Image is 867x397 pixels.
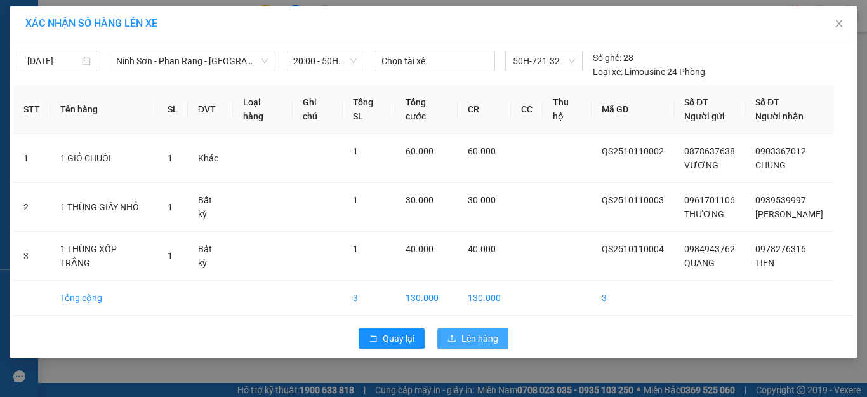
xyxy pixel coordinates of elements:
th: Tên hàng [50,85,157,134]
span: QS2510110004 [602,244,664,254]
span: [PERSON_NAME] [755,209,823,219]
td: Khác [188,134,233,183]
th: ĐVT [188,85,233,134]
span: 60.000 [406,146,433,156]
span: Người gửi [684,111,725,121]
button: uploadLên hàng [437,328,508,349]
td: 3 [13,232,50,281]
span: Ninh Sơn - Phan Rang - Sài Gòn [116,51,268,71]
span: 1 [168,202,173,212]
button: rollbackQuay lại [359,328,425,349]
span: 0878637638 [684,146,735,156]
td: 130.000 [458,281,511,316]
span: 0984943762 [684,244,735,254]
span: upload [447,334,456,344]
td: 130.000 [395,281,458,316]
span: CHUNG [755,160,786,170]
th: Tổng cước [395,85,458,134]
td: Tổng cộng [50,281,157,316]
span: QS2510110002 [602,146,664,156]
th: SL [157,85,188,134]
span: 0961701106 [684,195,735,205]
img: logo.jpg [138,16,168,46]
span: Số ĐT [684,97,708,107]
span: 50H-721.32 [513,51,575,71]
td: 1 THÙNG XỐP TRẮNG [50,232,157,281]
span: 30.000 [406,195,433,205]
span: Quay lại [383,332,414,346]
th: Thu hộ [543,85,592,134]
span: VƯƠNG [684,160,718,170]
th: Loại hàng [233,85,293,134]
span: down [261,57,268,65]
span: close [834,18,844,29]
td: Bất kỳ [188,183,233,232]
button: Close [821,6,857,42]
td: 1 GIỎ CHUỐI [50,134,157,183]
input: 11/10/2025 [27,54,79,68]
td: 1 [13,134,50,183]
th: CR [458,85,511,134]
b: Gửi khách hàng [78,18,126,78]
div: 28 [593,51,633,65]
td: 3 [592,281,674,316]
li: (c) 2017 [107,60,175,76]
span: Lên hàng [461,332,498,346]
span: Người nhận [755,111,804,121]
span: 1 [353,195,358,205]
b: [DOMAIN_NAME] [107,48,175,58]
span: 1 [353,244,358,254]
td: Bất kỳ [188,232,233,281]
span: XÁC NHẬN SỐ HÀNG LÊN XE [25,17,157,29]
span: 0939539997 [755,195,806,205]
span: 30.000 [468,195,496,205]
td: 3 [343,281,395,316]
span: 0903367012 [755,146,806,156]
span: 0978276316 [755,244,806,254]
div: Limousine 24 Phòng [593,65,705,79]
td: 1 THÙNG GIẤY NHỎ [50,183,157,232]
span: Số ghế: [593,51,621,65]
th: Mã GD [592,85,674,134]
th: STT [13,85,50,134]
span: 1 [168,153,173,163]
span: 40.000 [468,244,496,254]
span: TIEN [755,258,774,268]
span: QS2510110003 [602,195,664,205]
th: Tổng SL [343,85,395,134]
span: Loại xe: [593,65,623,79]
span: 40.000 [406,244,433,254]
b: Xe Đăng Nhân [16,82,56,142]
span: THƯƠNG [684,209,724,219]
span: 20:00 - 50H-721.32 [293,51,357,71]
span: Số ĐT [755,97,779,107]
th: CC [511,85,543,134]
span: 1 [168,251,173,261]
span: 60.000 [468,146,496,156]
td: 2 [13,183,50,232]
span: rollback [369,334,378,344]
span: QUANG [684,258,715,268]
span: 1 [353,146,358,156]
th: Ghi chú [293,85,343,134]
